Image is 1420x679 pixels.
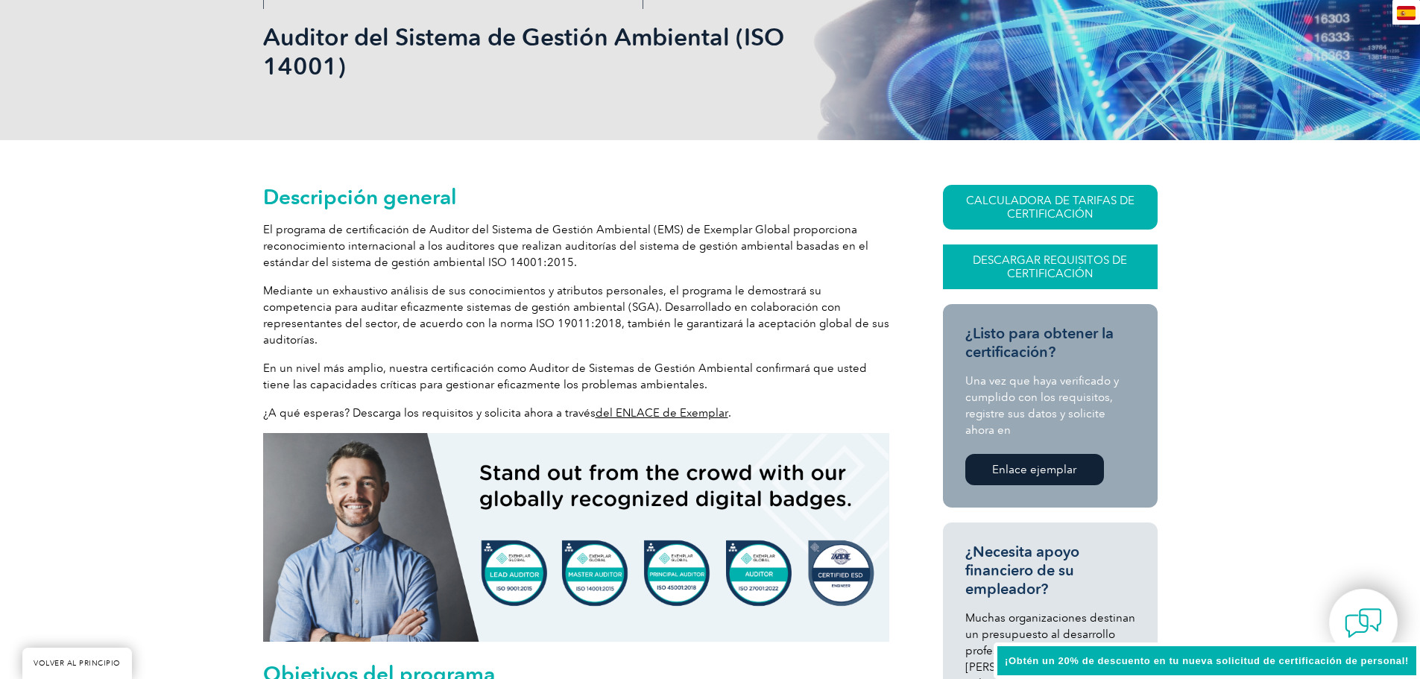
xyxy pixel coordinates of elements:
[34,659,121,668] font: VOLVER AL PRINCIPIO
[973,253,1127,280] font: Descargar requisitos de certificación
[992,463,1076,476] font: Enlace ejemplar
[1345,604,1382,642] img: contact-chat.png
[728,406,731,420] font: .
[263,406,596,420] font: ¿A qué esperas? Descarga los requisitos y solicita ahora a través
[966,194,1135,221] font: CALCULADORA DE TARIFAS DE CERTIFICACIÓN
[965,454,1104,485] a: Enlace ejemplar
[965,324,1114,361] font: ¿Listo para obtener la certificación?
[263,361,867,391] font: En un nivel más amplio, nuestra certificación como Auditor de Sistemas de Gestión Ambiental confi...
[22,648,132,679] a: VOLVER AL PRINCIPIO
[1005,655,1409,666] font: ¡Obtén un 20% de descuento en tu nueva solicitud de certificación de personal!
[965,374,1119,437] font: Una vez que haya verificado y cumplido con los requisitos, registre sus datos y solicite ahora en
[1397,6,1416,20] img: es
[263,433,889,642] img: insignias
[943,244,1158,289] a: Descargar requisitos de certificación
[263,223,868,269] font: El programa de certificación de Auditor del Sistema de Gestión Ambiental (EMS) de Exemplar Global...
[263,184,457,209] font: Descripción general
[263,22,784,80] font: Auditor del Sistema de Gestión Ambiental (ISO 14001)
[965,543,1079,598] font: ¿Necesita apoyo financiero de su empleador?
[596,406,728,420] a: del ENLACE de Exemplar
[943,185,1158,230] a: CALCULADORA DE TARIFAS DE CERTIFICACIÓN
[263,284,889,347] font: Mediante un exhaustivo análisis de sus conocimientos y atributos personales, el programa le demos...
